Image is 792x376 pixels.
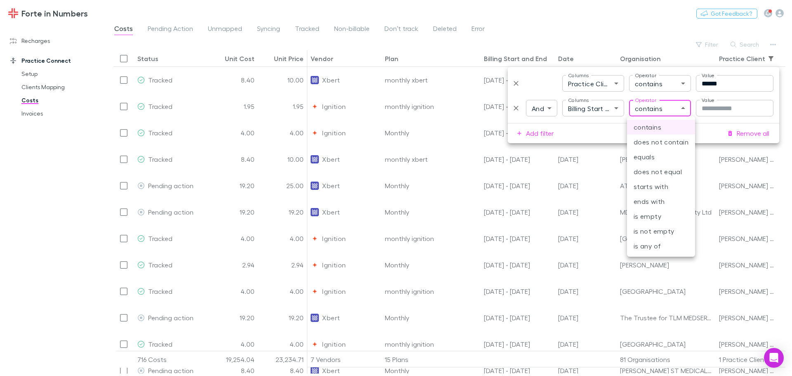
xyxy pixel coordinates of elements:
div: Open Intercom Messenger [764,348,784,368]
li: does not contain [627,135,695,149]
li: starts with [627,179,695,194]
li: is any of [627,239,695,253]
li: contains [627,120,695,135]
li: does not equal [627,164,695,179]
li: equals [627,149,695,164]
li: is empty [627,209,695,224]
li: is not empty [627,224,695,239]
li: ends with [627,194,695,209]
